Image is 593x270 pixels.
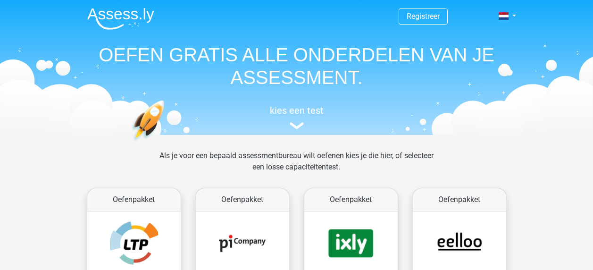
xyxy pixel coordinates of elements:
h5: kies een test [80,105,514,116]
img: Assessly [87,8,154,30]
a: Registreer [407,12,440,21]
img: assessment [290,122,304,129]
img: oefenen [132,100,201,186]
a: kies een test [80,105,514,130]
h1: OEFEN GRATIS ALLE ONDERDELEN VAN JE ASSESSMENT. [80,43,514,89]
div: Als je voor een bepaald assessmentbureau wilt oefenen kies je die hier, of selecteer een losse ca... [152,150,441,184]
